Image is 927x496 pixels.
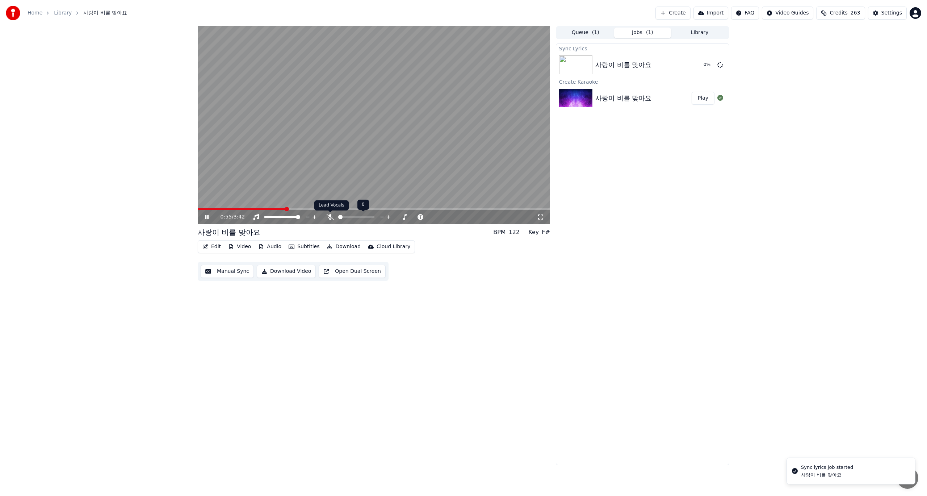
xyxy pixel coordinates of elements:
[614,28,671,38] button: Jobs
[6,6,20,20] img: youka
[286,242,322,252] button: Subtitles
[225,242,254,252] button: Video
[592,29,599,36] span: ( 1 )
[816,7,865,20] button: Credits263
[762,7,813,20] button: Video Guides
[556,44,729,53] div: Sync Lyrics
[595,93,651,103] div: 사랑이 비를 맞아요
[314,200,349,211] div: Lead Vocals
[357,200,369,210] div: 0
[377,243,410,250] div: Cloud Library
[868,7,907,20] button: Settings
[319,265,386,278] button: Open Dual Screen
[257,265,316,278] button: Download Video
[595,60,651,70] div: 사랑이 비를 맞아요
[693,7,728,20] button: Import
[646,29,653,36] span: ( 1 )
[704,62,714,68] div: 0 %
[198,227,260,237] div: 사랑이 비를 맞아요
[493,228,506,237] div: BPM
[692,92,714,105] button: Play
[83,9,127,17] span: 사랑이 비를 맞아요
[324,242,364,252] button: Download
[801,472,853,478] div: 사랑이 비를 맞아요
[655,7,691,20] button: Create
[671,28,728,38] button: Library
[201,265,254,278] button: Manual Sync
[830,9,847,17] span: Credits
[881,9,902,17] div: Settings
[28,9,127,17] nav: breadcrumb
[255,242,284,252] button: Audio
[556,77,729,86] div: Create Karaoke
[221,213,238,221] div: /
[851,9,860,17] span: 263
[509,228,520,237] div: 122
[731,7,759,20] button: FAQ
[557,28,614,38] button: Queue
[528,228,539,237] div: Key
[221,213,232,221] span: 0:55
[801,464,853,471] div: Sync lyrics job started
[542,228,550,237] div: F#
[28,9,42,17] a: Home
[200,242,224,252] button: Edit
[234,213,245,221] span: 3:42
[54,9,72,17] a: Library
